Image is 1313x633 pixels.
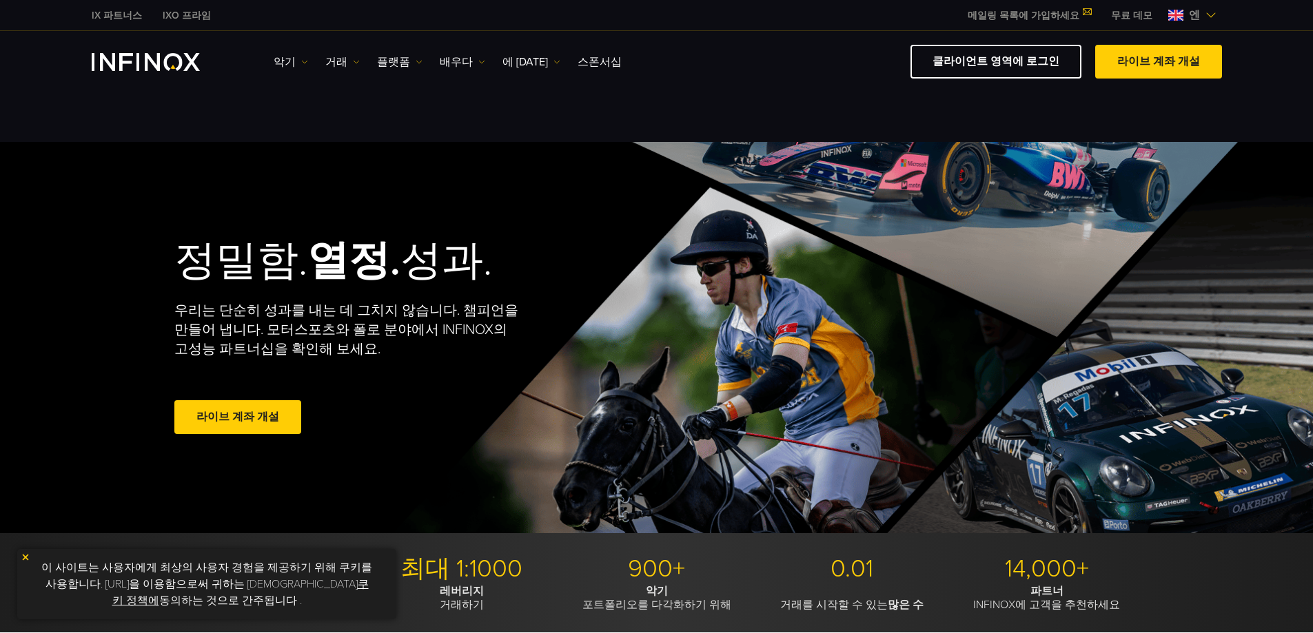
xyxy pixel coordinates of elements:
font: 플랫폼 [377,55,410,69]
font: IX 파트너스 [92,10,142,21]
a: 라이브 계좌 개설 [1095,45,1222,79]
font: 에 [DATE] [502,55,548,69]
font: 우리는 단순히 성과를 내는 데 그치지 않습니다. 챔피언을 만들어 냅니다. 모터스포츠와 폴로 분야에서 INFINOX의 고성능 파트너십을 확인해 보세요. [174,302,518,357]
font: 파트너 [1030,584,1063,598]
font: 스폰서십 [578,55,622,69]
font: IXO 프라임 [163,10,211,21]
font: 정밀함. [174,236,307,286]
font: 동의하는 것으로 간주됩니다 . [159,594,302,608]
font: 거래를 시작할 수 있는 [780,598,888,612]
font: 열정. [307,236,400,286]
font: 이 사이트는 사용자에게 최상의 사용자 경험을 제공하기 위해 쿠키를 사용합니다. [URL]을 이용함으로써 귀하는 [DEMOGRAPHIC_DATA] [41,561,372,591]
img: 노란색 닫기 아이콘 [21,552,30,562]
font: 클라이언트 영역에 로그인 [933,54,1059,68]
font: 악기 [646,584,668,598]
font: 14,000+ [1005,554,1089,583]
font: 라이브 계좌 개설 [1117,54,1200,68]
font: 0.01 [831,554,873,583]
font: 900+ [628,554,685,583]
a: 거래 [325,54,360,70]
a: 메일링 목록에 가입하세요 [957,10,1101,21]
a: 악기 [274,54,308,70]
font: INFINOX에 고객을 추천하세요 [973,598,1120,612]
font: 성과. [400,236,492,286]
font: 거래하기 [440,598,484,612]
font: 무료 데모 [1111,10,1152,21]
font: 배우다 [440,55,473,69]
a: 플랫폼 [377,54,423,70]
a: 클라이언트 영역에 로그인 [910,45,1081,79]
a: 인피녹스 [152,8,221,23]
font: 거래 [325,55,347,69]
a: 인피녹스 [81,8,152,23]
a: 인피녹스 메뉴 [1101,8,1163,23]
font: 레버리지 [440,584,484,598]
a: 스폰서십 [578,54,622,70]
font: 메일링 목록에 가입하세요 [968,10,1079,21]
font: 엔 [1189,8,1200,22]
font: 포트폴리오를 다각화하기 위해 [582,598,731,612]
font: 많은 수 [888,598,924,612]
font: 최대 1:1000 [400,554,522,583]
a: 배우다 [440,54,485,70]
a: 라이브 계좌 개설 [174,400,301,434]
font: 라이브 계좌 개설 [196,410,279,424]
a: 에 [DATE] [502,54,560,70]
font: 악기 [274,55,296,69]
a: INFINOX 로고 [92,53,232,71]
